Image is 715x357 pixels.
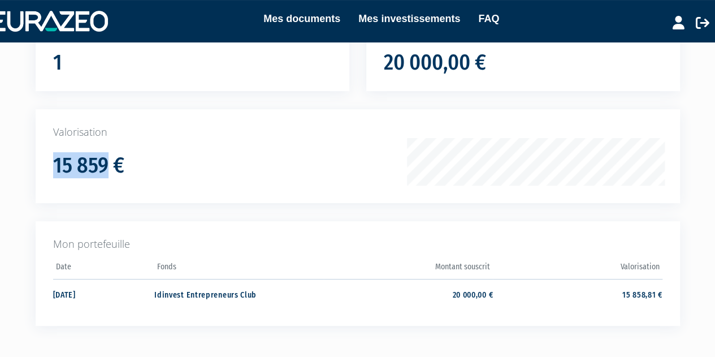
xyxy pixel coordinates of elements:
[493,279,662,309] td: 15 858,81 €
[53,51,62,75] h1: 1
[324,259,493,279] th: Montant souscrit
[53,279,155,309] td: [DATE]
[53,237,662,252] p: Mon portefeuille
[53,125,662,140] p: Valorisation
[358,11,460,27] a: Mes investissements
[53,154,124,178] h1: 15 859 €
[493,259,662,279] th: Valorisation
[478,11,499,27] a: FAQ
[324,279,493,309] td: 20 000,00 €
[154,259,323,279] th: Fonds
[53,259,155,279] th: Date
[263,11,340,27] a: Mes documents
[154,279,323,309] td: Idinvest Entrepreneurs Club
[384,51,486,75] h1: 20 000,00 €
